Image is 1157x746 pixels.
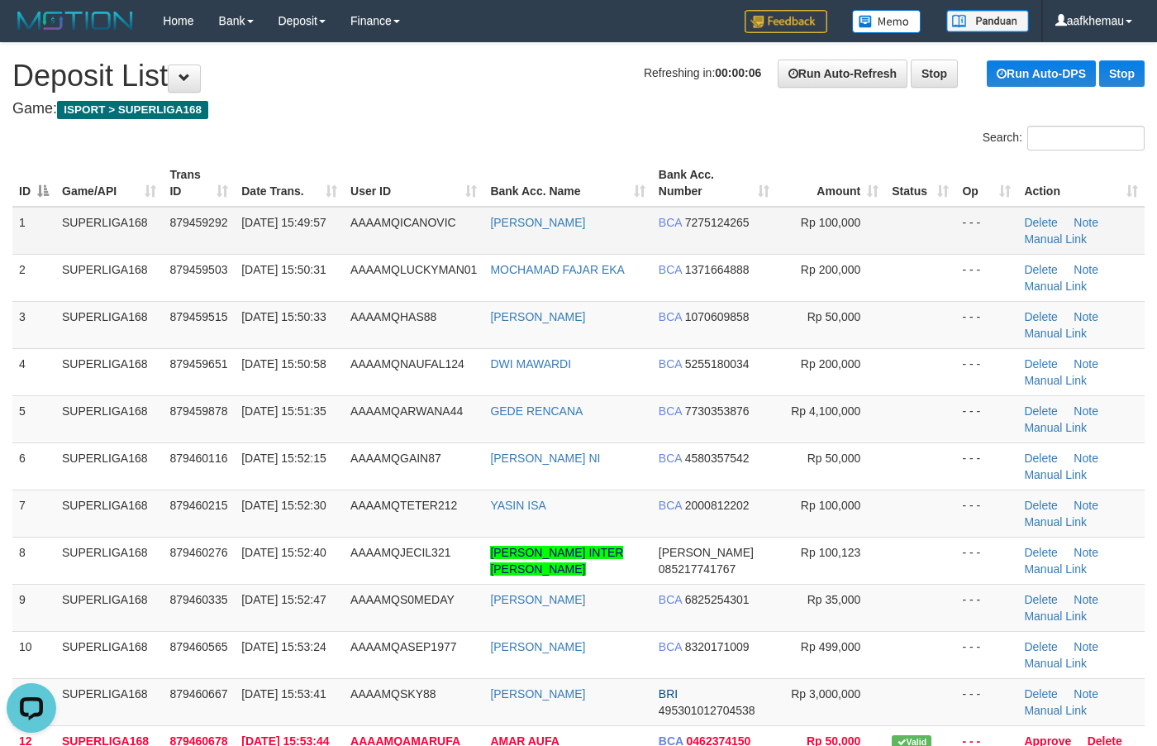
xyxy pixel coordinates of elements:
a: Note [1074,310,1098,323]
td: - - - [955,584,1017,631]
span: BCA [659,499,682,512]
th: Action: activate to sort column ascending [1017,160,1145,207]
a: Manual Link [1024,374,1087,387]
a: Note [1074,687,1098,701]
td: SUPERLIGA168 [55,490,163,537]
span: AAAAMQASEP1977 [350,640,456,653]
td: SUPERLIGA168 [55,301,163,348]
th: Bank Acc. Number: activate to sort column ascending [652,160,776,207]
td: - - - [955,442,1017,490]
td: 9 [12,584,55,631]
h4: Game: [12,101,1145,117]
span: [DATE] 15:53:41 [241,687,326,701]
td: 7 [12,490,55,537]
span: [DATE] 15:52:30 [241,499,326,512]
span: BCA [659,593,682,606]
span: 879460116 [169,452,227,465]
a: [PERSON_NAME] [490,310,585,323]
td: 5 [12,395,55,442]
span: ISPORT > SUPERLIGA168 [57,101,208,119]
td: - - - [955,490,1017,537]
th: Game/API: activate to sort column ascending [55,160,163,207]
td: - - - [955,207,1017,255]
a: Note [1074,216,1098,229]
a: [PERSON_NAME] INTER [PERSON_NAME] [490,546,623,576]
span: Copy 085217741767 to clipboard [659,562,736,576]
span: AAAAMQGAIN87 [350,452,441,465]
span: Refreshing in: [644,66,761,79]
td: 10 [12,631,55,678]
a: MOCHAMAD FAJAR EKA [490,263,625,276]
span: BCA [659,404,682,418]
a: Manual Link [1024,704,1087,717]
a: Note [1074,640,1098,653]
th: Bank Acc. Name: activate to sort column ascending [483,160,651,207]
td: SUPERLIGA168 [55,537,163,584]
span: BCA [659,357,682,371]
a: DWI MAWARDI [490,357,571,371]
td: - - - [955,301,1017,348]
a: [PERSON_NAME] [490,593,585,606]
span: Rp 4,100,000 [791,404,860,418]
strong: 00:00:06 [715,66,761,79]
span: BCA [659,216,682,229]
th: Date Trans.: activate to sort column ascending [235,160,344,207]
span: Copy 2000812202 to clipboard [685,499,750,512]
a: Delete [1024,546,1057,559]
input: Search: [1027,126,1145,151]
span: 879459651 [169,357,227,371]
span: Copy 495301012704538 to clipboard [659,704,755,717]
span: Rp 50,000 [807,310,861,323]
span: Copy 5255180034 to clipboard [685,357,750,371]
span: Rp 200,000 [801,263,860,276]
span: AAAAMQICANOVIC [350,216,456,229]
span: 879459503 [169,263,227,276]
span: AAAAMQJECIL321 [350,546,450,559]
a: Delete [1024,263,1057,276]
th: ID: activate to sort column descending [12,160,55,207]
td: SUPERLIGA168 [55,678,163,725]
th: Op: activate to sort column ascending [955,160,1017,207]
span: AAAAMQNAUFAL124 [350,357,464,371]
a: Delete [1024,404,1057,418]
td: SUPERLIGA168 [55,348,163,395]
label: Search: [983,126,1145,151]
td: - - - [955,678,1017,725]
span: [DATE] 15:52:15 [241,452,326,465]
a: Manual Link [1024,280,1087,293]
a: Delete [1024,310,1057,323]
td: 6 [12,442,55,490]
span: 879460335 [169,593,227,606]
a: Run Auto-Refresh [778,60,907,88]
span: Copy 8320171009 to clipboard [685,640,750,653]
td: SUPERLIGA168 [55,207,163,255]
a: Stop [911,60,958,88]
a: Manual Link [1024,562,1087,576]
td: SUPERLIGA168 [55,442,163,490]
span: Copy 4580357542 to clipboard [685,452,750,465]
a: Manual Link [1024,327,1087,340]
span: [DATE] 15:50:31 [241,263,326,276]
th: Trans ID: activate to sort column ascending [163,160,235,207]
td: SUPERLIGA168 [55,631,163,678]
a: Note [1074,499,1098,512]
a: [PERSON_NAME] [490,687,585,701]
a: Delete [1024,593,1057,606]
span: Copy 6825254301 to clipboard [685,593,750,606]
a: Manual Link [1024,657,1087,670]
td: - - - [955,395,1017,442]
span: Rp 3,000,000 [791,687,860,701]
span: BCA [659,310,682,323]
img: MOTION_logo.png [12,8,138,33]
a: Note [1074,263,1098,276]
span: [PERSON_NAME] [659,546,754,559]
th: Status: activate to sort column ascending [885,160,955,207]
span: BCA [659,452,682,465]
span: AAAAMQS0MEDAY [350,593,455,606]
td: 4 [12,348,55,395]
span: 879460276 [169,546,227,559]
span: 879460667 [169,687,227,701]
td: - - - [955,631,1017,678]
a: Manual Link [1024,610,1087,623]
a: Stop [1099,60,1145,87]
